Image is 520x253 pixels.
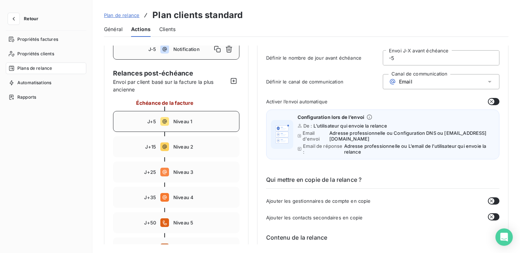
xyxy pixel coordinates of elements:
[6,63,86,74] a: Plans de relance
[173,46,212,52] span: Notification
[495,228,513,246] div: Open Intercom Messenger
[17,80,51,86] span: Automatisations
[173,194,235,200] span: Niveau 4
[104,12,139,18] span: Plan de relance
[266,55,383,61] span: Définir le nombre de jour avant échéance
[266,99,328,104] span: Activer l’envoi automatique
[104,26,122,33] span: Général
[159,26,175,33] span: Clients
[399,79,412,85] span: Email
[17,94,36,100] span: Rapports
[266,175,499,189] h6: Qui mettre en copie de la relance ?
[272,123,292,146] img: illustration helper email
[173,144,235,150] span: Niveau 2
[148,46,156,52] span: J-5
[173,220,235,226] span: Niveau 5
[104,12,139,19] a: Plan de relance
[136,99,193,107] span: Échéance de la facture
[144,169,156,175] span: J+25
[303,143,343,155] span: Email de réponse :
[266,198,371,204] span: Ajouter les gestionnaires de compte en copie
[147,119,156,124] span: J+5
[173,119,235,124] span: Niveau 1
[266,233,499,242] h6: Contenu de la relance
[6,13,44,25] button: Retour
[303,123,312,129] span: De :
[113,78,228,93] span: Envoi par client basé sur la facture la plus ancienne
[6,48,86,60] a: Propriétés clients
[17,36,58,43] span: Propriétés factures
[266,79,383,85] span: Définir le canal de communication
[313,123,387,129] span: L’utilisateur qui envoie la relance
[113,68,228,78] span: Relances post-échéance
[24,17,38,21] span: Retour
[344,143,495,155] span: Adresse professionnelle ou L’email de l’utilisateur qui envoie la relance
[144,220,156,226] span: J+50
[6,77,86,89] a: Automatisations
[131,26,151,33] span: Actions
[266,215,363,220] span: Ajouter les contacts secondaires en copie
[152,9,243,22] h3: Plan clients standard
[303,130,328,142] span: Email d'envoi
[6,34,86,45] a: Propriétés factures
[6,91,86,103] a: Rapports
[17,51,54,57] span: Propriétés clients
[17,65,52,72] span: Plans de relance
[329,130,495,142] span: Adresse professionnelle ou Configuration DNS ou [EMAIL_ADDRESS][DOMAIN_NAME]
[145,144,156,150] span: J+15
[144,194,156,200] span: J+35
[298,114,364,120] span: Configuration lors de l’envoi
[173,169,235,175] span: Niveau 3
